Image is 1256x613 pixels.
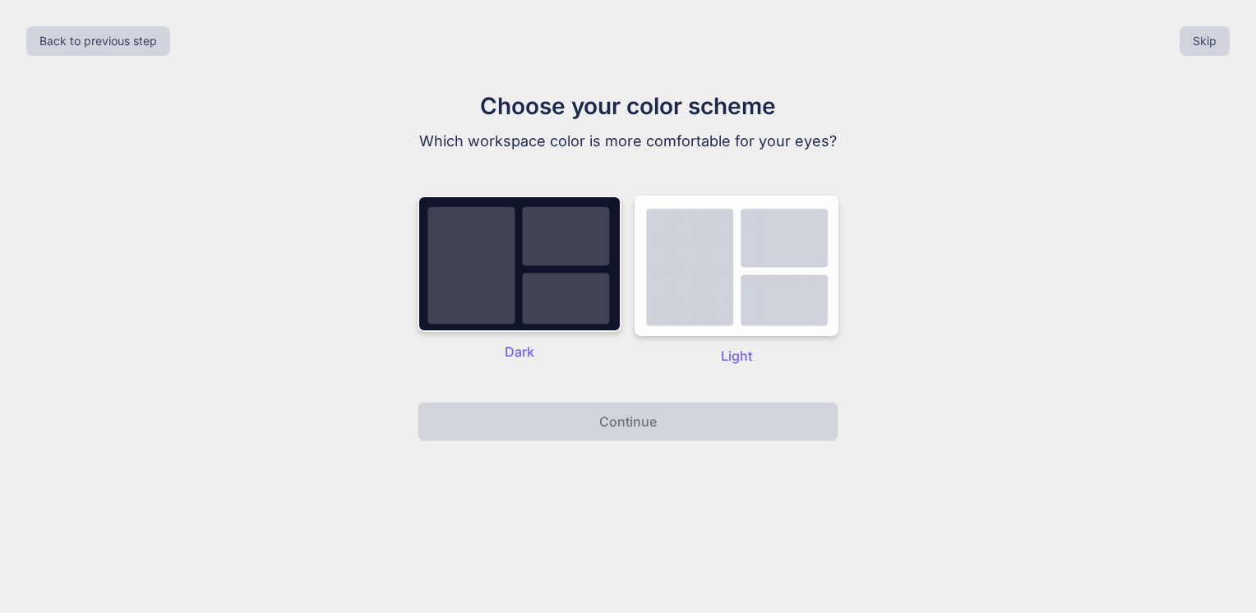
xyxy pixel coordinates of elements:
[352,89,904,123] h1: Choose your color scheme
[635,196,838,336] img: dark
[418,196,621,332] img: dark
[599,412,657,431] p: Continue
[418,402,838,441] button: Continue
[26,26,170,56] button: Back to previous step
[635,346,838,366] p: Light
[418,342,621,362] p: Dark
[1180,26,1230,56] button: Skip
[352,130,904,153] p: Which workspace color is more comfortable for your eyes?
